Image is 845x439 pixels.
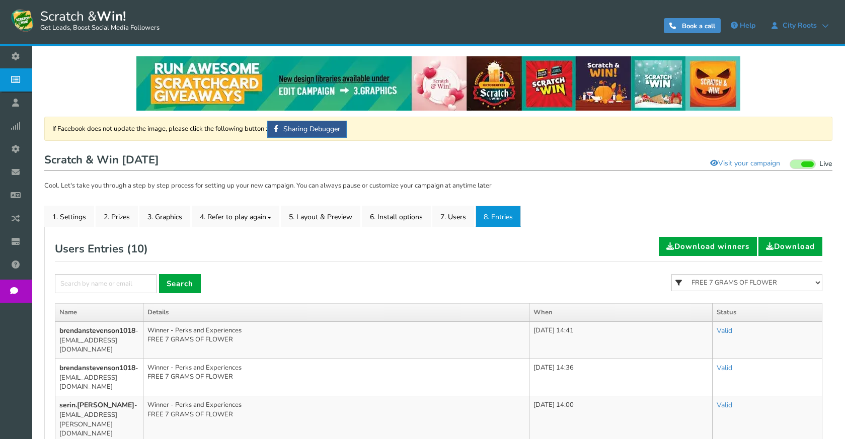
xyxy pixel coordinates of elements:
[10,8,160,33] a: Scratch &Win! Get Leads, Boost Social Media Followers
[659,237,757,256] a: Download winners
[35,8,160,33] span: Scratch &
[803,397,845,439] iframe: LiveChat chat widget
[55,359,143,396] td: - [EMAIL_ADDRESS][DOMAIN_NAME]
[44,206,94,227] a: 1. Settings
[96,206,138,227] a: 2. Prizes
[55,274,157,293] input: Search by name or email
[704,155,787,172] a: Visit your campaign
[476,206,521,227] a: 8. Entries
[59,400,134,410] b: serin.[PERSON_NAME]
[362,206,431,227] a: 6. Install options
[55,237,148,261] h2: Users Entries ( )
[159,274,201,293] a: Search
[529,359,712,396] td: [DATE] 14:36
[40,24,160,32] small: Get Leads, Boost Social Media Followers
[717,363,732,373] a: Valid
[529,321,712,359] td: [DATE] 14:41
[529,304,712,322] th: When
[143,304,529,322] th: Details
[726,18,760,34] a: Help
[10,8,35,33] img: Scratch and Win
[143,321,529,359] td: Winner - Perks and Experiences FREE 7 GRAMS OF FLOWER
[44,181,832,191] p: Cool. Let's take you through a step by step process for setting up your new campaign. You can alw...
[713,304,822,322] th: Status
[281,206,360,227] a: 5. Layout & Preview
[139,206,190,227] a: 3. Graphics
[131,241,144,256] span: 10
[778,22,822,30] span: City Roots
[59,326,135,335] b: brendanstevenson1018
[136,56,740,111] img: festival-poster-2020.webp
[717,400,732,410] a: Valid
[97,8,126,25] strong: Win!
[44,117,832,141] div: If Facebook does not update the image, please click the following button :
[819,159,832,169] span: Live
[59,363,135,373] b: brendanstevenson1018
[143,359,529,396] td: Winner - Perks and Experiences FREE 7 GRAMS OF FLOWER
[55,321,143,359] td: - [EMAIL_ADDRESS][DOMAIN_NAME]
[432,206,474,227] a: 7. Users
[267,121,347,138] a: Sharing Debugger
[740,21,755,30] span: Help
[758,237,822,256] a: Download
[664,18,721,33] a: Book a call
[192,206,279,227] a: 4. Refer to play again
[55,304,143,322] th: Name
[44,151,832,171] h1: Scratch & Win [DATE]
[717,326,732,335] a: Valid
[682,22,715,31] span: Book a call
